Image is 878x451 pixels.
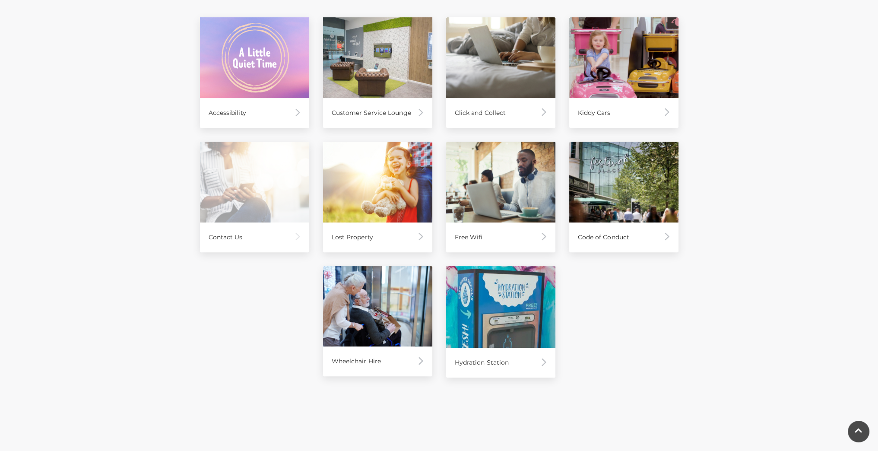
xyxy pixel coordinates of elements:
[446,142,555,252] a: Free Wifi
[569,222,678,252] div: Code of Conduct
[200,222,309,252] div: Contact Us
[446,17,555,128] a: Click and Collect
[323,17,432,128] a: Customer Service Lounge
[323,98,432,128] div: Customer Service Lounge
[200,17,309,128] a: Accessibility
[323,266,432,377] a: Wheelchair Hire
[446,98,555,128] div: Click and Collect
[200,98,309,128] div: Accessibility
[323,222,432,252] div: Lost Property
[200,142,309,252] a: Contact Us
[323,346,432,376] div: Wheelchair Hire
[446,266,555,378] a: Hydration Station
[569,142,678,252] a: Code of Conduct
[323,142,432,252] a: Lost Property
[569,17,678,128] a: Kiddy Cars
[446,222,555,252] div: Free Wifi
[569,98,678,128] div: Kiddy Cars
[446,348,555,378] div: Hydration Station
